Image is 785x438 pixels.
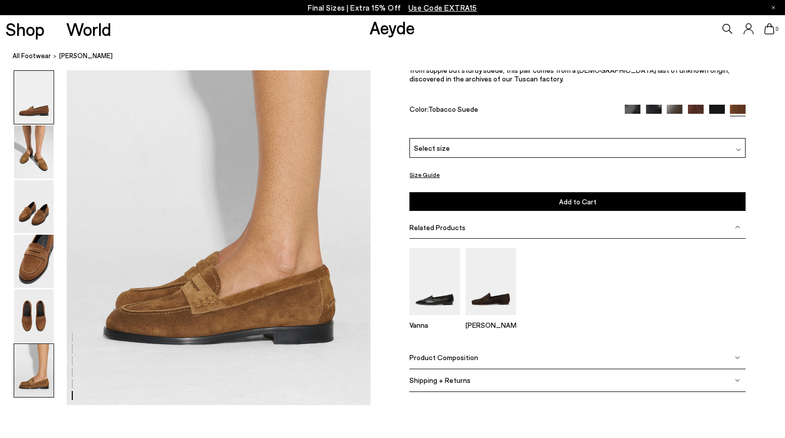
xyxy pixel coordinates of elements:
[735,378,740,383] img: svg%3E
[409,223,466,232] span: Related Products
[14,235,54,288] img: Oscar Suede Loafers - Image 4
[6,20,44,38] a: Shop
[409,309,460,330] a: Vanna Almond-Toe Loafers Vanna
[14,289,54,342] img: Oscar Suede Loafers - Image 5
[370,17,415,38] a: Aeyde
[466,248,516,315] img: Lana Suede Loafers
[14,125,54,179] img: Oscar Suede Loafers - Image 2
[308,2,477,14] p: Final Sizes | Extra 15% Off
[466,321,516,330] p: [PERSON_NAME]
[13,42,785,70] nav: breadcrumb
[14,71,54,124] img: Oscar Suede Loafers - Image 1
[13,51,51,61] a: All Footwear
[409,248,460,315] img: Vanna Almond-Toe Loafers
[66,20,111,38] a: World
[59,51,113,61] span: [PERSON_NAME]
[14,344,54,397] img: Oscar Suede Loafers - Image 6
[409,321,460,330] p: Vanna
[409,354,478,362] span: Product Composition
[409,105,614,116] div: Color:
[414,143,450,153] span: Select size
[559,197,596,206] span: Add to Cart
[735,225,740,230] img: svg%3E
[764,23,774,34] a: 0
[735,355,740,360] img: svg%3E
[409,192,746,211] button: Add to Cart
[409,57,732,83] span: [PERSON_NAME]’s versatile Oscar loafers are designed to be both classic and contemporary. Crafted...
[409,376,471,385] span: Shipping + Returns
[428,105,478,113] span: Tobacco Suede
[409,169,440,182] button: Size Guide
[774,26,779,32] span: 0
[736,147,741,152] img: svg%3E
[466,309,516,330] a: Lana Suede Loafers [PERSON_NAME]
[408,3,477,12] span: Navigate to /collections/ss25-final-sizes
[14,180,54,233] img: Oscar Suede Loafers - Image 3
